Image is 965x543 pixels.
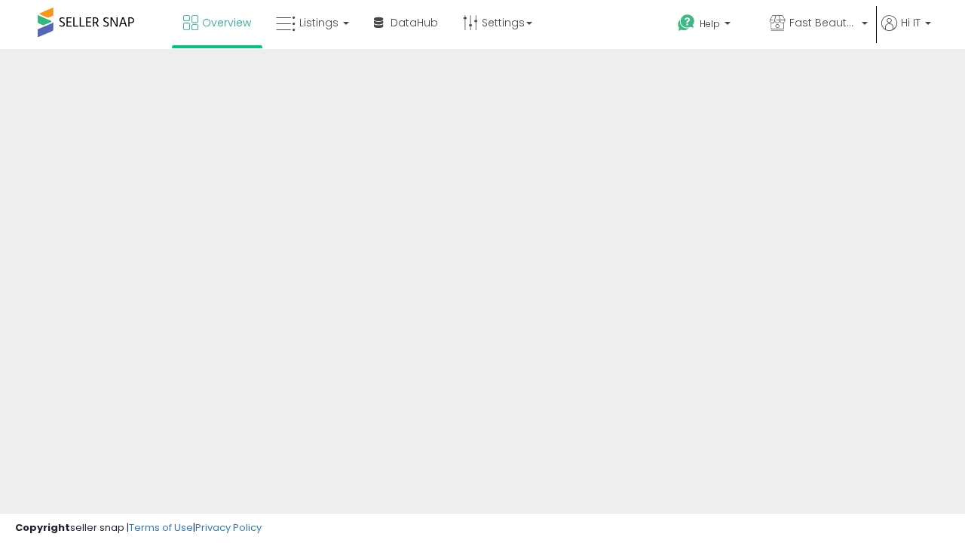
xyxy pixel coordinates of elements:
[677,14,696,32] i: Get Help
[881,15,931,49] a: Hi IT
[299,15,339,30] span: Listings
[666,2,756,49] a: Help
[391,15,438,30] span: DataHub
[789,15,857,30] span: Fast Beauty ([GEOGRAPHIC_DATA])
[700,17,720,30] span: Help
[15,520,70,535] strong: Copyright
[202,15,251,30] span: Overview
[901,15,921,30] span: Hi IT
[195,520,262,535] a: Privacy Policy
[129,520,193,535] a: Terms of Use
[15,521,262,535] div: seller snap | |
